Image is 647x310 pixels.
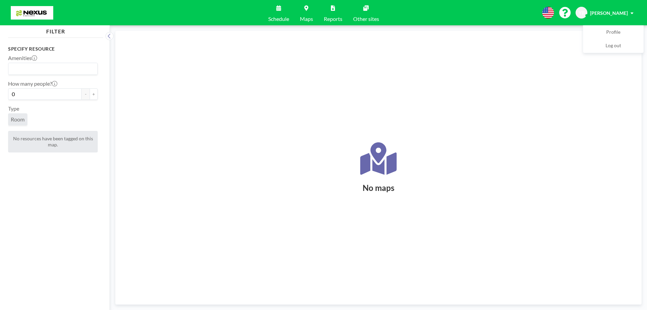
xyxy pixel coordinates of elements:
[606,29,620,36] span: Profile
[583,39,643,53] a: Log out
[579,10,585,16] span: YB
[583,26,643,39] a: Profile
[8,80,57,87] label: How many people?
[268,16,289,22] span: Schedule
[590,10,628,16] span: [PERSON_NAME]
[8,55,37,61] label: Amenities
[606,43,621,49] span: Log out
[8,131,98,152] div: No resources have been tagged on this map.
[8,105,19,112] label: Type
[11,116,25,123] span: Room
[8,63,97,75] div: Search for option
[8,25,103,35] h4: FILTER
[90,88,98,100] button: +
[9,64,94,73] input: Search for option
[82,88,90,100] button: -
[324,16,342,22] span: Reports
[11,6,53,20] img: organization-logo
[353,16,379,22] span: Other sites
[8,46,98,52] h3: Specify resource
[363,183,394,193] h2: No maps
[300,16,313,22] span: Maps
